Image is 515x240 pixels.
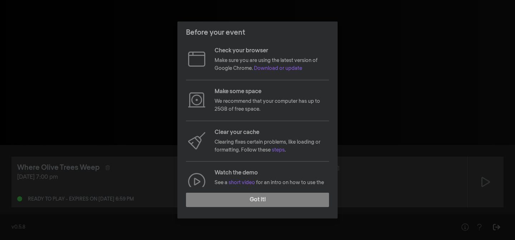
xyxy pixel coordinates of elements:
[229,180,255,185] a: short video
[215,47,329,55] p: Check your browser
[215,57,329,73] p: Make sure you are using the latest version of Google Chrome.
[215,128,329,137] p: Clear your cache
[186,193,329,207] button: Got it!
[215,97,329,114] p: We recommend that your computer has up to 25GB of free space.
[254,66,302,71] a: Download or update
[177,21,338,44] header: Before your event
[215,87,329,96] p: Make some space
[215,138,329,154] p: Clearing fixes certain problems, like loading or formatting. Follow these .
[272,148,285,153] a: steps
[215,179,329,195] p: See a for an intro on how to use the Kinema Offline Player.
[215,169,329,177] p: Watch the demo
